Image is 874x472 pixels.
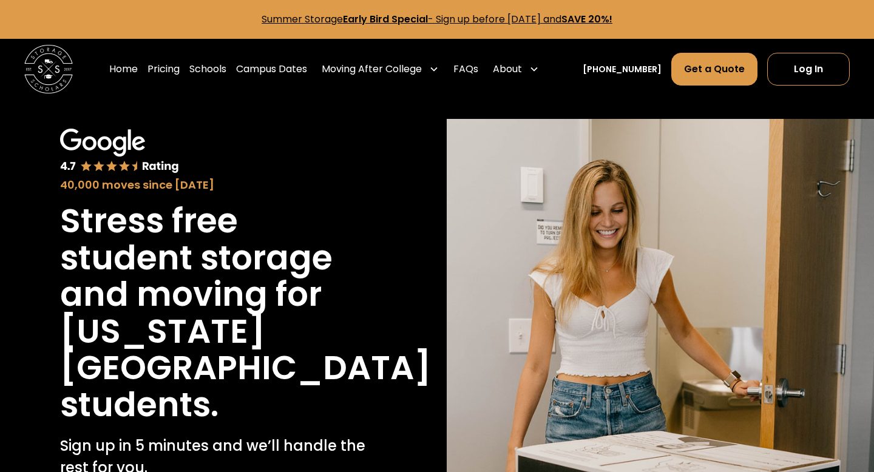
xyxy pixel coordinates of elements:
a: Summer StorageEarly Bird Special- Sign up before [DATE] andSAVE 20%! [262,12,612,26]
a: Home [109,52,138,86]
a: FAQs [453,52,478,86]
strong: SAVE 20%! [561,12,612,26]
a: Get a Quote [671,53,757,86]
a: [PHONE_NUMBER] [583,63,662,76]
a: Pricing [147,52,180,86]
a: Schools [189,52,226,86]
a: home [24,45,73,93]
h1: [US_STATE][GEOGRAPHIC_DATA] [60,313,431,386]
img: Google 4.7 star rating [60,129,179,174]
div: About [488,52,544,86]
h1: students. [60,386,218,423]
div: 40,000 moves since [DATE] [60,177,368,193]
div: About [493,62,522,76]
a: Campus Dates [236,52,307,86]
img: Storage Scholars main logo [24,45,73,93]
a: Log In [767,53,850,86]
h1: Stress free student storage and moving for [60,203,368,313]
div: Moving After College [317,52,444,86]
strong: Early Bird Special [343,12,428,26]
div: Moving After College [322,62,422,76]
